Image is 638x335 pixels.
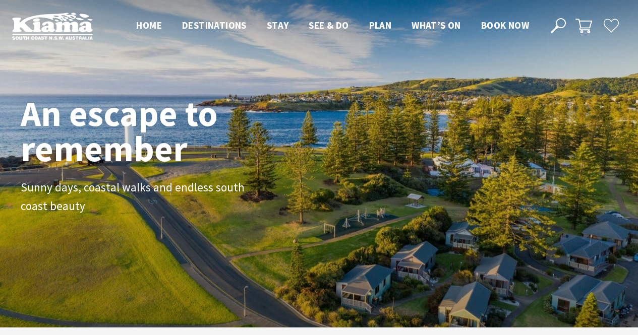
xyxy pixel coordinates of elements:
span: What’s On [412,19,461,31]
h1: An escape to remember [21,96,298,166]
span: Book now [481,19,529,31]
nav: Main Menu [126,18,539,34]
span: Home [136,19,162,31]
span: Destinations [182,19,247,31]
span: See & Do [309,19,349,31]
p: Sunny days, coastal walks and endless south coast beauty [21,178,248,216]
img: Kiama Logo [12,12,93,40]
span: Plan [369,19,392,31]
span: Stay [267,19,289,31]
